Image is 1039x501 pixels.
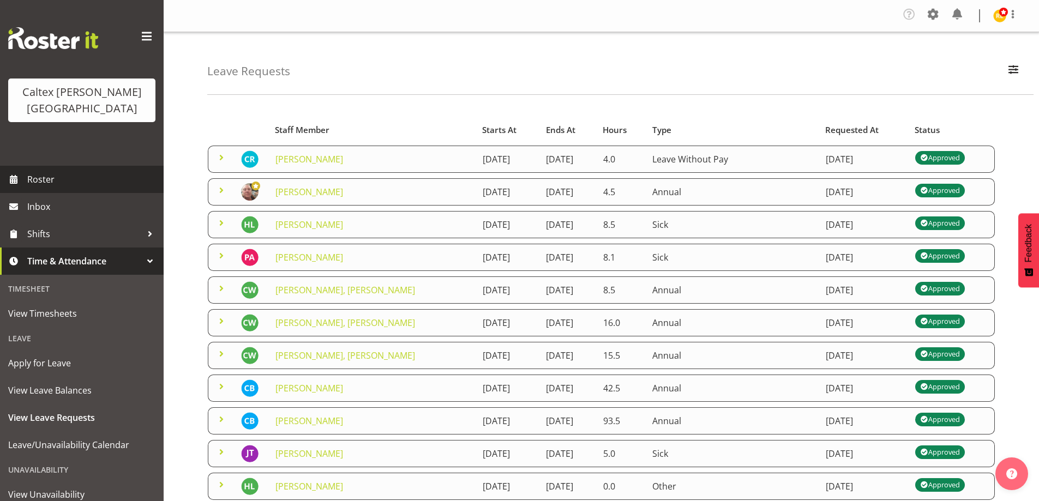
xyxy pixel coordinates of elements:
[539,211,596,238] td: [DATE]
[539,407,596,434] td: [DATE]
[476,244,539,271] td: [DATE]
[241,347,259,364] img: connor-wasley10956.jpg
[993,9,1006,22] img: reece-lewis10949.jpg
[646,178,819,206] td: Annual
[241,445,259,462] img: john-clywdd-tredrea11377.jpg
[482,124,533,136] div: Starts At
[207,65,290,77] h4: Leave Requests
[476,473,539,500] td: [DATE]
[597,440,646,467] td: 5.0
[1024,224,1034,262] span: Feedback
[597,309,646,336] td: 16.0
[19,84,145,117] div: Caltex [PERSON_NAME][GEOGRAPHIC_DATA]
[819,178,909,206] td: [DATE]
[539,244,596,271] td: [DATE]
[539,276,596,304] td: [DATE]
[597,211,646,238] td: 8.5
[241,183,259,201] img: jeanette-braxton6f63b6175486c64fd4f7440e9fe5498e.png
[476,309,539,336] td: [DATE]
[920,413,959,426] div: Approved
[597,375,646,402] td: 42.5
[3,404,161,431] a: View Leave Requests
[597,473,646,500] td: 0.0
[646,276,819,304] td: Annual
[920,380,959,393] div: Approved
[920,347,959,360] div: Approved
[597,407,646,434] td: 93.5
[819,407,909,434] td: [DATE]
[27,226,142,242] span: Shifts
[597,276,646,304] td: 8.5
[920,478,959,491] div: Approved
[539,146,596,173] td: [DATE]
[476,440,539,467] td: [DATE]
[241,314,259,331] img: connor-wasley10956.jpg
[275,415,343,427] a: [PERSON_NAME]
[819,440,909,467] td: [DATE]
[539,375,596,402] td: [DATE]
[920,315,959,328] div: Approved
[819,244,909,271] td: [DATE]
[275,153,343,165] a: [PERSON_NAME]
[476,211,539,238] td: [DATE]
[3,377,161,404] a: View Leave Balances
[539,440,596,467] td: [DATE]
[597,178,646,206] td: 4.5
[275,382,343,394] a: [PERSON_NAME]
[275,251,343,263] a: [PERSON_NAME]
[646,309,819,336] td: Annual
[915,124,989,136] div: Status
[275,349,415,361] a: [PERSON_NAME], [PERSON_NAME]
[646,211,819,238] td: Sick
[275,186,343,198] a: [PERSON_NAME]
[920,249,959,262] div: Approved
[597,342,646,369] td: 15.5
[646,244,819,271] td: Sick
[819,342,909,369] td: [DATE]
[920,282,959,295] div: Approved
[275,317,415,329] a: [PERSON_NAME], [PERSON_NAME]
[646,473,819,500] td: Other
[476,146,539,173] td: [DATE]
[1006,468,1017,479] img: help-xxl-2.png
[275,480,343,492] a: [PERSON_NAME]
[8,409,155,426] span: View Leave Requests
[241,379,259,397] img: christopher-bullock10955.jpg
[825,124,902,136] div: Requested At
[597,146,646,173] td: 4.0
[1018,213,1039,287] button: Feedback - Show survey
[646,375,819,402] td: Annual
[241,249,259,266] img: peter-atherton11592.jpg
[241,478,259,495] img: hayden-lewis10958.jpg
[819,146,909,173] td: [DATE]
[476,375,539,402] td: [DATE]
[819,473,909,500] td: [DATE]
[8,437,155,453] span: Leave/Unavailability Calendar
[27,171,158,188] span: Roster
[920,151,959,164] div: Approved
[3,431,161,458] a: Leave/Unavailability Calendar
[546,124,590,136] div: Ends At
[603,124,640,136] div: Hours
[476,178,539,206] td: [DATE]
[819,309,909,336] td: [DATE]
[275,448,343,460] a: [PERSON_NAME]
[476,342,539,369] td: [DATE]
[27,253,142,269] span: Time & Attendance
[819,276,909,304] td: [DATE]
[539,473,596,500] td: [DATE]
[646,407,819,434] td: Annual
[476,276,539,304] td: [DATE]
[8,382,155,399] span: View Leave Balances
[3,300,161,327] a: View Timesheets
[920,445,959,458] div: Approved
[920,216,959,230] div: Approved
[539,342,596,369] td: [DATE]
[275,124,470,136] div: Staff Member
[275,219,343,231] a: [PERSON_NAME]
[8,27,98,49] img: Rosterit website logo
[646,342,819,369] td: Annual
[646,146,819,173] td: Leave Without Pay
[539,309,596,336] td: [DATE]
[652,124,813,136] div: Type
